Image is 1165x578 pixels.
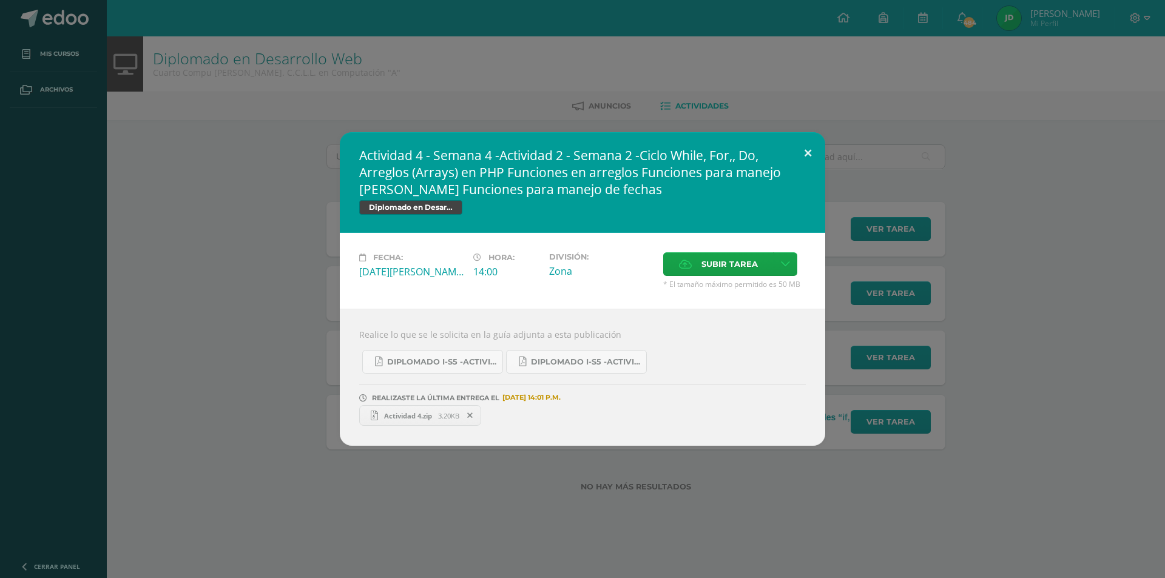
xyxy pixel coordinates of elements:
span: Diplomado I-S5 -Actividad 4-4TO BACO-IV Unidad.pdf [531,357,640,367]
button: Close (Esc) [791,132,825,173]
span: Subir tarea [701,253,758,275]
span: Hora: [488,253,515,262]
div: 14:00 [473,265,539,278]
span: Remover entrega [460,409,481,422]
a: Diplomado I-S5 -Actividad 4-4TO BACO-IV Unidad.pdf [362,350,503,374]
span: 3.20KB [438,411,459,420]
a: Actividad 4.zip 3.20KB [359,405,481,426]
span: Diplomado I-S5 -Actividad 4-4TO BACO-IV Unidad.pdf [387,357,496,367]
span: [DATE] 14:01 P.M. [499,397,561,398]
span: Fecha: [373,253,403,262]
span: Actividad 4.zip [378,411,438,420]
span: * El tamaño máximo permitido es 50 MB [663,279,806,289]
span: Diplomado en Desarrollo Web [359,200,462,215]
a: Diplomado I-S5 -Actividad 4-4TO BACO-IV Unidad.pdf [506,350,647,374]
label: División: [549,252,653,261]
h2: Actividad 4 - Semana 4 -Actividad 2 - Semana 2 -Ciclo While, For,, Do, Arreglos (Arrays) en PHP F... [359,147,806,198]
div: Zona [549,264,653,278]
span: REALIZASTE LA ÚLTIMA ENTREGA EL [372,394,499,402]
div: [DATE][PERSON_NAME] [359,265,464,278]
div: Realice lo que se le solicita en la guía adjunta a esta publicación [340,309,825,446]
